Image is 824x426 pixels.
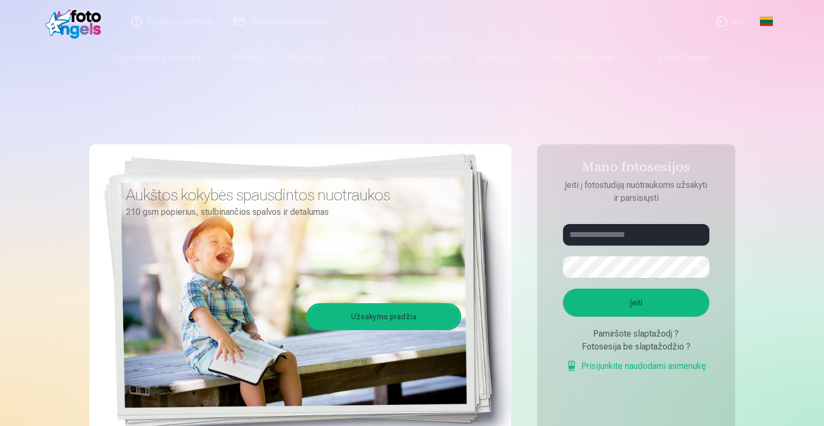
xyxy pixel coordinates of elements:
[464,43,534,73] a: Kalendoriai
[399,43,464,73] a: Suvenyrai
[101,43,219,73] a: Spausdinti nuotraukas
[563,289,709,317] button: Įeiti
[534,43,628,73] a: Raktų pakabukas
[338,43,399,73] a: Puodeliai
[275,43,338,73] a: Magnetai
[552,179,720,205] p: Įeiti į fotostudiją nuotraukoms užsakyti ir parsisiųsti
[552,159,720,179] h4: Mano fotosesijos
[628,43,723,73] a: Visos prekės
[566,360,706,373] a: Prisijunkite naudodami asmenukę
[126,205,453,220] p: 210 gsm popierius, stulbinančios spalvos ir detalumas
[45,4,107,39] img: /fa2
[308,305,460,329] a: Užsakymo pradžia
[563,340,709,353] div: Fotosesija be slaptažodžio ?
[219,43,275,73] a: Rinkiniai
[563,327,709,340] div: Pamiršote slaptažodį ?
[89,99,735,118] h1: Ryškiausi fotoprisiminimai
[126,185,453,205] h3: Aukštos kokybės spausdintos nuotraukos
